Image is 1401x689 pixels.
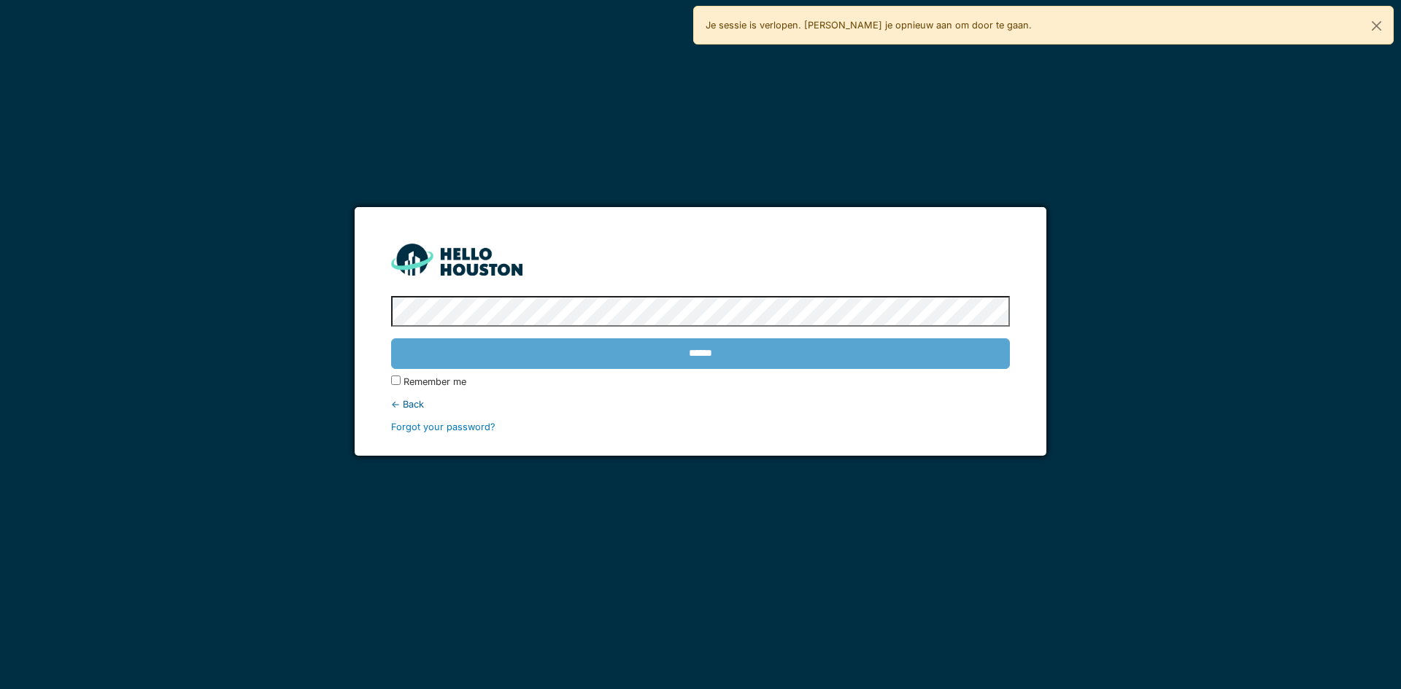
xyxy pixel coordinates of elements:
img: HH_line-BYnF2_Hg.png [391,244,522,275]
label: Remember me [404,375,466,389]
button: Close [1360,7,1393,45]
div: ← Back [391,397,1009,411]
a: Forgot your password? [391,421,495,432]
div: Je sessie is verlopen. [PERSON_NAME] je opnieuw aan om door te gaan. [693,6,1394,44]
